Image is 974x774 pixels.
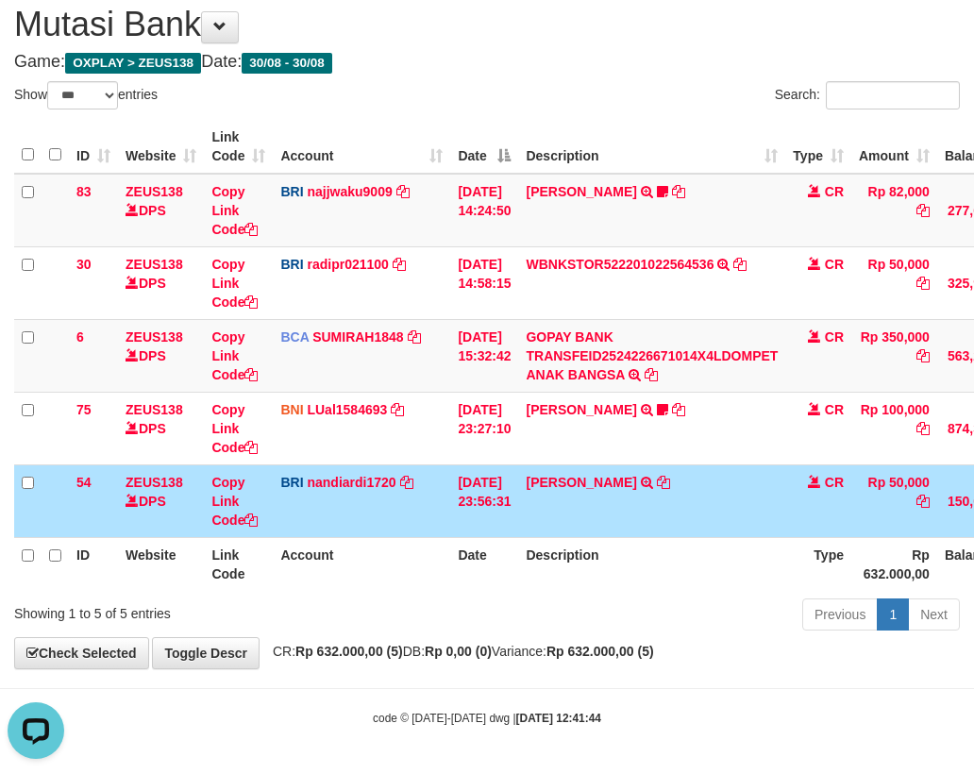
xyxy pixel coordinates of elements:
[312,329,403,345] a: SUMIRAH1848
[118,120,204,174] th: Website: activate to sort column ascending
[851,120,937,174] th: Amount: activate to sort column ascending
[775,81,960,109] label: Search:
[393,257,406,272] a: Copy radipr021100 to clipboard
[916,203,930,218] a: Copy Rp 82,000 to clipboard
[47,81,118,109] select: Showentries
[14,597,392,623] div: Showing 1 to 5 of 5 entries
[204,120,273,174] th: Link Code: activate to sort column ascending
[69,120,118,174] th: ID: activate to sort column ascending
[851,246,937,319] td: Rp 50,000
[76,329,84,345] span: 6
[851,319,937,392] td: Rp 350,000
[450,537,518,591] th: Date
[518,537,785,591] th: Description
[396,184,410,199] a: Copy najjwaku9009 to clipboard
[76,257,92,272] span: 30
[280,329,309,345] span: BCA
[126,402,183,417] a: ZEUS138
[825,402,844,417] span: CR
[118,537,204,591] th: Website
[851,392,937,464] td: Rp 100,000
[307,257,388,272] a: radipr021100
[8,8,64,64] button: Open LiveChat chat widget
[76,402,92,417] span: 75
[211,475,258,528] a: Copy Link Code
[851,464,937,537] td: Rp 50,000
[526,257,714,272] a: WBNKSTOR522201022564536
[126,475,183,490] a: ZEUS138
[14,53,960,72] h4: Game: Date:
[118,174,204,247] td: DPS
[916,494,930,509] a: Copy Rp 50,000 to clipboard
[916,276,930,291] a: Copy Rp 50,000 to clipboard
[645,367,658,382] a: Copy GOPAY BANK TRANSFEID2524226671014X4LDOMPET ANAK BANGSA to clipboard
[825,475,844,490] span: CR
[373,712,601,725] small: code © [DATE]-[DATE] dwg |
[126,257,183,272] a: ZEUS138
[273,120,450,174] th: Account: activate to sort column ascending
[825,257,844,272] span: CR
[526,329,778,382] a: GOPAY BANK TRANSFEID2524226671014X4LDOMPET ANAK BANGSA
[450,464,518,537] td: [DATE] 23:56:31
[518,120,785,174] th: Description: activate to sort column ascending
[76,184,92,199] span: 83
[785,537,851,591] th: Type
[450,319,518,392] td: [DATE] 15:32:42
[916,421,930,436] a: Copy Rp 100,000 to clipboard
[126,329,183,345] a: ZEUS138
[877,598,909,631] a: 1
[526,402,636,417] a: [PERSON_NAME]
[657,475,670,490] a: Copy VALENTINO LAHU to clipboard
[307,475,395,490] a: nandiardi1720
[263,644,654,659] span: CR: DB: Variance:
[526,475,636,490] a: [PERSON_NAME]
[211,257,258,310] a: Copy Link Code
[916,348,930,363] a: Copy Rp 350,000 to clipboard
[118,464,204,537] td: DPS
[204,537,273,591] th: Link Code
[733,257,747,272] a: Copy WBNKSTOR522201022564536 to clipboard
[126,184,183,199] a: ZEUS138
[785,120,851,174] th: Type: activate to sort column ascending
[307,184,392,199] a: najjwaku9009
[65,53,201,74] span: OXPLAY > ZEUS138
[526,184,636,199] a: [PERSON_NAME]
[391,402,404,417] a: Copy LUal1584693 to clipboard
[825,184,844,199] span: CR
[908,598,960,631] a: Next
[802,598,878,631] a: Previous
[400,475,413,490] a: Copy nandiardi1720 to clipboard
[450,246,518,319] td: [DATE] 14:58:15
[118,246,204,319] td: DPS
[280,475,303,490] span: BRI
[450,392,518,464] td: [DATE] 23:27:10
[295,644,403,659] strong: Rp 632.000,00 (5)
[851,174,937,247] td: Rp 82,000
[14,81,158,109] label: Show entries
[152,637,260,669] a: Toggle Descr
[76,475,92,490] span: 54
[825,329,844,345] span: CR
[280,184,303,199] span: BRI
[211,402,258,455] a: Copy Link Code
[211,184,258,237] a: Copy Link Code
[273,537,450,591] th: Account
[69,537,118,591] th: ID
[826,81,960,109] input: Search:
[672,184,685,199] a: Copy TARI PRATIWI to clipboard
[280,257,303,272] span: BRI
[425,644,492,659] strong: Rp 0,00 (0)
[280,402,303,417] span: BNI
[242,53,332,74] span: 30/08 - 30/08
[851,537,937,591] th: Rp 632.000,00
[14,6,960,43] h1: Mutasi Bank
[672,402,685,417] a: Copy NOFAN MOHAMAD SAPUTRA to clipboard
[118,319,204,392] td: DPS
[408,329,421,345] a: Copy SUMIRAH1848 to clipboard
[307,402,387,417] a: LUal1584693
[546,644,654,659] strong: Rp 632.000,00 (5)
[516,712,601,725] strong: [DATE] 12:41:44
[118,392,204,464] td: DPS
[211,329,258,382] a: Copy Link Code
[450,174,518,247] td: [DATE] 14:24:50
